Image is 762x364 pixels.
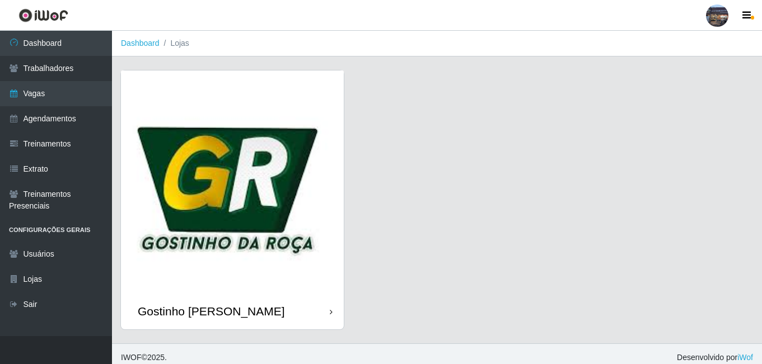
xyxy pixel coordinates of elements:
[18,8,68,22] img: CoreUI Logo
[737,353,753,362] a: iWof
[121,39,160,48] a: Dashboard
[121,353,142,362] span: IWOF
[121,70,344,293] img: cardImg
[121,70,344,329] a: Gostinho [PERSON_NAME]
[138,304,285,318] div: Gostinho [PERSON_NAME]
[112,31,762,56] nav: breadcrumb
[160,37,189,49] li: Lojas
[121,352,167,363] span: © 2025 .
[677,352,753,363] span: Desenvolvido por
